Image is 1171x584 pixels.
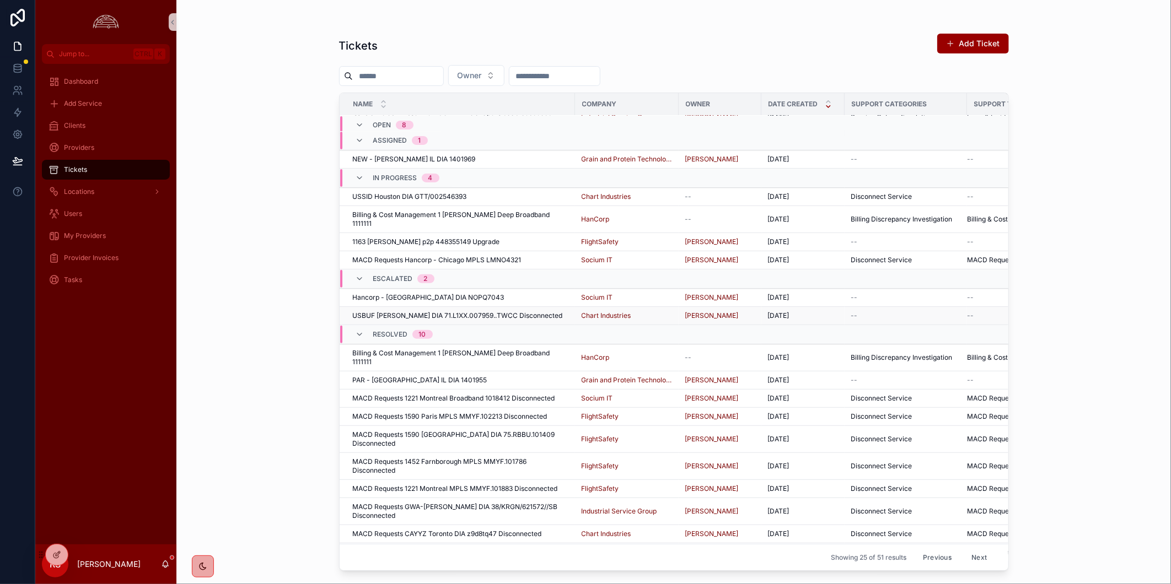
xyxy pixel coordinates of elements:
a: -- [968,192,1051,201]
span: -- [851,155,858,164]
a: [PERSON_NAME] [685,293,755,302]
a: FlightSafety [582,484,619,493]
a: -- [851,155,960,164]
a: MACD Requests [968,529,1051,538]
span: -- [851,293,858,302]
span: [DATE] [768,192,789,201]
a: FlightSafety [582,435,619,444]
a: [DATE] [768,293,838,302]
span: Escalated [373,274,413,283]
span: MACD Requests [968,394,1018,403]
span: Assigned [373,136,407,145]
a: [DATE] [768,435,838,444]
span: Billing & Cost Management [968,215,1051,224]
a: Disconnect Service [851,394,960,403]
a: [DATE] [768,256,838,264]
a: My Providers [42,226,170,246]
span: Locations [64,187,94,196]
span: Disconnect Service [851,529,912,538]
span: Tickets [64,165,87,174]
a: [DATE] [768,484,838,493]
a: FlightSafety [582,412,619,421]
button: Next [964,549,995,566]
span: Date Created [769,100,818,109]
span: Disconnect Service [851,256,912,264]
a: [DATE] [768,529,838,538]
a: MACD Requests 1221 Montreal Broadband 1018412 Disconnected [353,394,568,403]
a: MACD Requests [968,507,1051,516]
a: [PERSON_NAME] [685,394,755,403]
span: Industrial Service Group [582,507,657,516]
a: [PERSON_NAME] [685,435,755,444]
a: PAR - [GEOGRAPHIC_DATA] IL DIA 1401955 [353,376,568,385]
a: Disconnect Service [851,412,960,421]
span: MACD Requests Hancorp - Chicago MPLS LMNO4321 [353,256,522,264]
a: Clients [42,116,170,136]
a: Grain and Protein Technology [582,155,672,164]
a: HanCorp [582,215,610,224]
span: Disconnect Service [851,192,912,201]
div: 2 [424,274,428,283]
span: [DATE] [768,155,789,164]
a: Tasks [42,270,170,290]
a: [PERSON_NAME] [685,507,739,516]
span: In Progress [373,174,417,182]
a: FlightSafety [582,462,619,471]
a: MACD Requests 1452 Farnborough MPLS MMYF.101786 Disconnected [353,457,568,475]
span: [DATE] [768,412,789,421]
span: -- [851,237,858,246]
h1: Tickets [339,38,378,53]
span: Socium IT [582,293,613,302]
a: [PERSON_NAME] [685,484,739,493]
div: 8 [402,121,407,129]
a: [PERSON_NAME] [685,412,739,421]
span: Resolved [373,330,408,339]
a: HanCorp [582,215,672,224]
a: [PERSON_NAME] [685,412,755,421]
a: NEW - [PERSON_NAME] IL DIA 1401969 [353,155,568,164]
span: [DATE] [768,256,789,264]
span: MACD Requests [968,435,1018,444]
a: [PERSON_NAME] [685,462,755,471]
span: Grain and Protein Technology [582,376,672,385]
a: Socium IT [582,256,613,264]
a: FlightSafety [582,412,672,421]
a: Providers [42,138,170,158]
a: Disconnect Service [851,192,960,201]
p: [PERSON_NAME] [77,559,141,570]
span: Users [64,209,82,218]
span: MACD Requests 1590 Paris MPLS MMYF.102213 Disconnected [353,412,547,421]
span: [PERSON_NAME] [685,311,739,320]
a: MACD Requests [968,435,1051,444]
span: Name [353,100,373,109]
a: Billing Discrepancy Investigation [851,353,960,362]
span: [DATE] [768,507,789,516]
span: Chart Industries [582,529,631,538]
a: -- [685,215,755,224]
a: -- [851,237,960,246]
a: [PERSON_NAME] [685,155,755,164]
span: Billing & Cost Management [968,353,1051,362]
a: Add Ticket [937,34,1009,53]
span: USBUF [PERSON_NAME] DIA 71.L1XX.007959..TWCC Disconnected [353,311,563,320]
span: Disconnect Service [851,484,912,493]
a: -- [968,155,1051,164]
a: Billing & Cost Management 1 [PERSON_NAME] Deep Broadband 1111111 [353,349,568,366]
span: [PERSON_NAME] [685,256,739,264]
span: [DATE] [768,435,789,444]
span: Clients [64,121,85,130]
a: [PERSON_NAME] [685,237,755,246]
span: Add Service [64,99,102,108]
a: MACD Requests [968,462,1051,471]
a: [PERSON_NAME] [685,435,739,444]
a: [PERSON_NAME] [685,507,755,516]
a: MACD Requests 1590 Paris MPLS MMYF.102213 Disconnected [353,412,568,421]
span: Support Categories [852,100,927,109]
a: [DATE] [768,311,838,320]
span: [DATE] [768,353,789,362]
